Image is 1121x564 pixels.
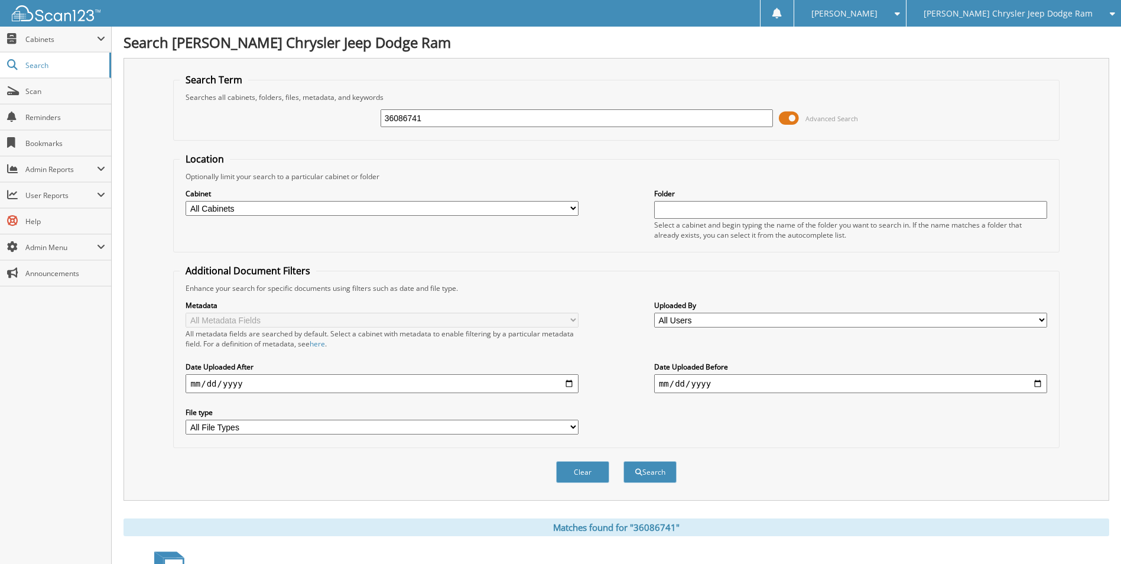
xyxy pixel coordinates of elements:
h1: Search [PERSON_NAME] Chrysler Jeep Dodge Ram [124,33,1109,52]
div: Matches found for "36086741" [124,518,1109,536]
div: Select a cabinet and begin typing the name of the folder you want to search in. If the name match... [654,220,1047,240]
legend: Additional Document Filters [180,264,316,277]
label: Folder [654,189,1047,199]
label: Uploaded By [654,300,1047,310]
div: Searches all cabinets, folders, files, metadata, and keywords [180,92,1052,102]
span: Cabinets [25,34,97,44]
div: Optionally limit your search to a particular cabinet or folder [180,171,1052,181]
img: scan123-logo-white.svg [12,5,100,21]
span: Reminders [25,112,105,122]
div: Enhance your search for specific documents using filters such as date and file type. [180,283,1052,293]
span: Advanced Search [805,114,858,123]
label: Date Uploaded After [186,362,579,372]
label: Date Uploaded Before [654,362,1047,372]
span: [PERSON_NAME] Chrysler Jeep Dodge Ram [924,10,1093,17]
span: Admin Menu [25,242,97,252]
div: All metadata fields are searched by default. Select a cabinet with metadata to enable filtering b... [186,329,579,349]
span: User Reports [25,190,97,200]
span: Announcements [25,268,105,278]
legend: Location [180,153,230,166]
span: Admin Reports [25,164,97,174]
legend: Search Term [180,73,248,86]
a: here [310,339,325,349]
button: Clear [556,461,609,483]
label: Cabinet [186,189,579,199]
span: Scan [25,86,105,96]
button: Search [623,461,677,483]
span: Help [25,216,105,226]
input: start [186,374,579,393]
label: File type [186,407,579,417]
input: end [654,374,1047,393]
span: Bookmarks [25,138,105,148]
label: Metadata [186,300,579,310]
span: Search [25,60,103,70]
span: [PERSON_NAME] [811,10,878,17]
